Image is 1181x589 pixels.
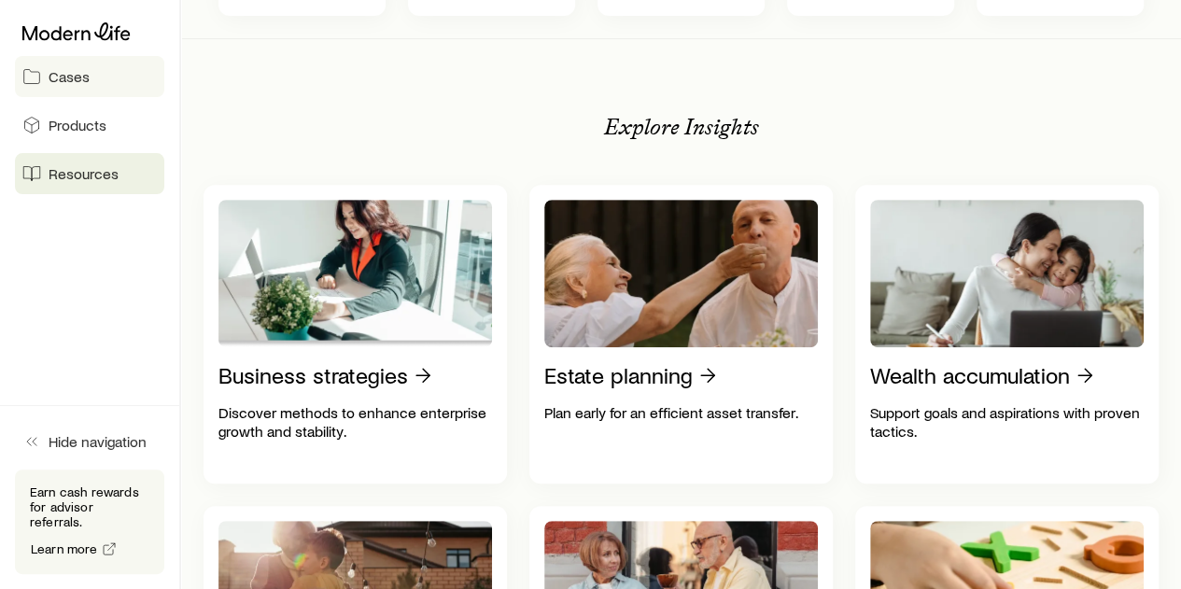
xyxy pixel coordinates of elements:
[15,56,164,97] a: Cases
[15,153,164,194] a: Resources
[544,362,693,388] p: Estate planning
[529,185,833,484] a: Estate planningPlan early for an efficient asset transfer.
[218,200,492,347] img: Business strategies
[49,67,90,86] span: Cases
[15,421,164,462] button: Hide navigation
[870,362,1070,388] p: Wealth accumulation
[30,484,149,529] p: Earn cash rewards for advisor referrals.
[204,185,507,484] a: Business strategiesDiscover methods to enhance enterprise growth and stability.
[31,542,98,555] span: Learn more
[49,432,147,451] span: Hide navigation
[855,185,1159,484] a: Wealth accumulationSupport goals and aspirations with proven tactics.
[49,116,106,134] span: Products
[870,403,1144,441] p: Support goals and aspirations with proven tactics.
[870,200,1144,347] img: Wealth accumulation
[15,105,164,146] a: Products
[544,403,818,422] p: Plan early for an efficient asset transfer.
[218,362,408,388] p: Business strategies
[604,114,759,140] p: Explore Insights
[49,164,119,183] span: Resources
[218,403,492,441] p: Discover methods to enhance enterprise growth and stability.
[544,200,818,347] img: Estate planning
[15,470,164,574] div: Earn cash rewards for advisor referrals.Learn more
